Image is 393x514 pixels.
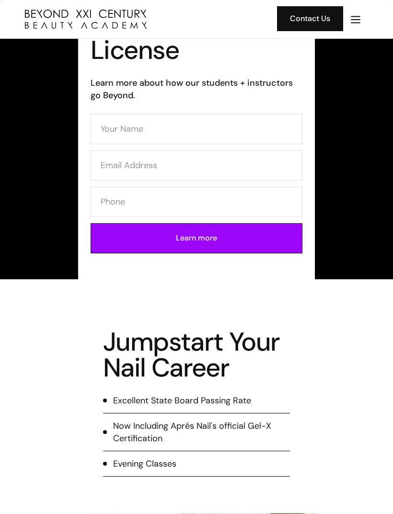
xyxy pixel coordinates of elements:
div: Evening Classes [113,457,176,470]
h1: Get Your Nail License [91,11,302,63]
div: menu [343,6,368,32]
div: Contact Us [290,12,330,25]
div: Excellent State Board Passing Rate [113,394,251,407]
form: Contact Form (Mani) [91,114,302,260]
input: Email Address [91,150,302,181]
input: Learn more [91,223,302,253]
input: Phone [91,187,302,217]
div: Now Including Aprés Nail's official Gel-X Certification [113,420,290,445]
input: Your Name [91,114,302,144]
h6: Learn more about how our students + instructors go Beyond. [91,77,302,102]
h4: Jumpstart Your Nail Career [103,329,290,381]
a: Contact Us [277,6,343,31]
a: home [25,10,258,29]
